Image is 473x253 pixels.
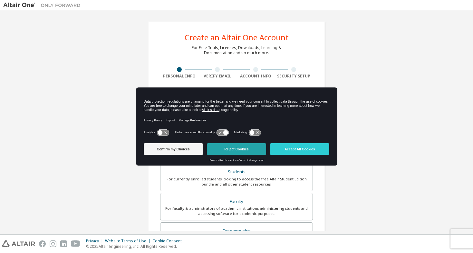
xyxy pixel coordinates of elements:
div: Account Info [236,74,275,79]
img: instagram.svg [50,240,56,247]
img: Altair One [3,2,84,8]
div: Create an Altair One Account [185,34,289,41]
div: For faculty & administrators of academic institutions administering students and accessing softwa... [164,206,309,216]
div: For Free Trials, Licenses, Downloads, Learning & Documentation and so much more. [192,45,281,56]
div: Verify Email [198,74,237,79]
div: Students [164,167,309,177]
img: youtube.svg [71,240,80,247]
img: altair_logo.svg [2,240,35,247]
div: Everyone else [164,227,309,236]
div: Cookie Consent [152,238,186,244]
img: facebook.svg [39,240,46,247]
div: Personal Info [160,74,198,79]
img: linkedin.svg [60,240,67,247]
div: Security Setup [275,74,313,79]
div: Faculty [164,197,309,206]
div: For currently enrolled students looking to access the free Altair Student Edition bundle and all ... [164,177,309,187]
p: © 2025 Altair Engineering, Inc. All Rights Reserved. [86,244,186,249]
div: Privacy [86,238,105,244]
div: Website Terms of Use [105,238,152,244]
